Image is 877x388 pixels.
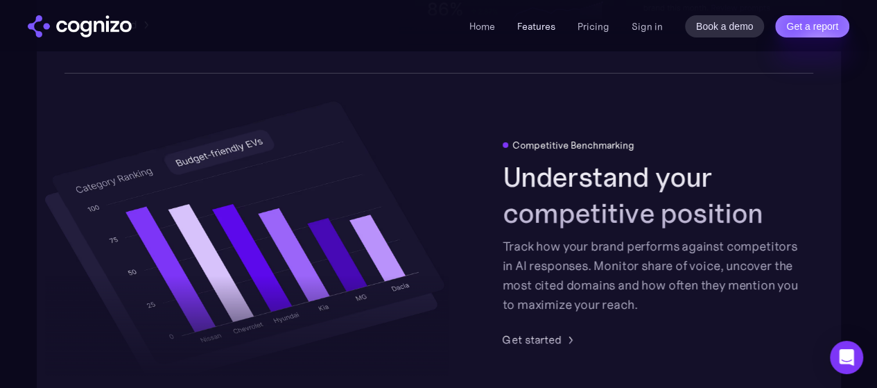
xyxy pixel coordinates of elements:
[503,331,578,348] a: Get started
[775,15,849,37] a: Get a report
[503,331,562,348] div: Get started
[512,140,634,151] div: Competitive Benchmarking
[503,159,799,231] h2: Understand your competitive position
[632,18,663,35] a: Sign in
[830,341,863,374] div: Open Intercom Messenger
[469,20,495,33] a: Home
[28,15,132,37] img: cognizo logo
[503,237,799,314] div: Track how your brand performs against competitors in AI responses. Monitor share of voice, uncove...
[685,15,765,37] a: Book a demo
[578,20,609,33] a: Pricing
[517,20,555,33] a: Features
[28,15,132,37] a: home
